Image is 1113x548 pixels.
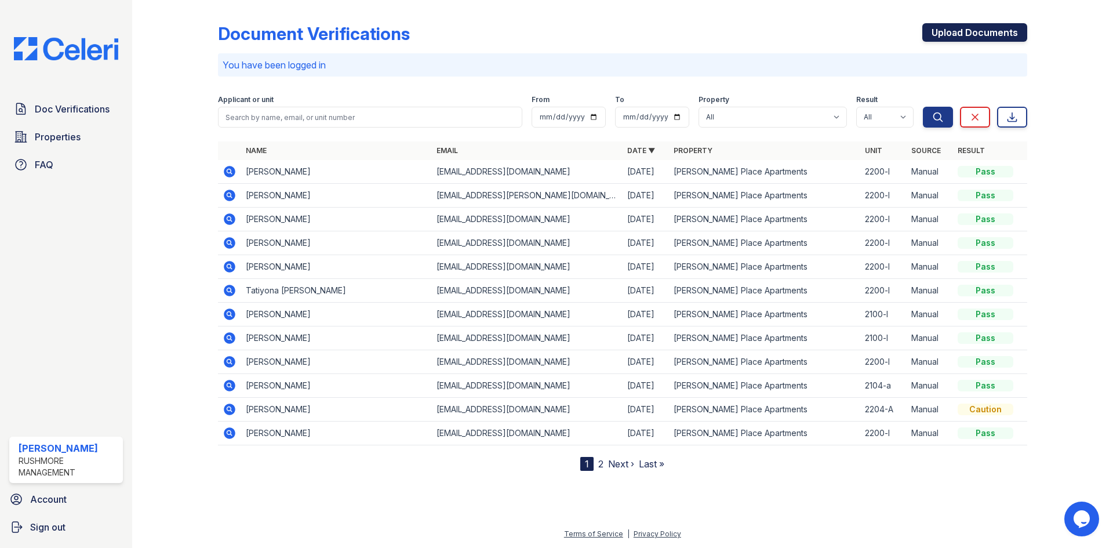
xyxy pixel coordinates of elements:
a: Unit [865,146,882,155]
td: [EMAIL_ADDRESS][DOMAIN_NAME] [432,279,623,303]
td: [EMAIL_ADDRESS][DOMAIN_NAME] [432,374,623,398]
a: Result [958,146,985,155]
td: [EMAIL_ADDRESS][DOMAIN_NAME] [432,208,623,231]
a: Name [246,146,267,155]
td: Tatiyona [PERSON_NAME] [241,279,432,303]
div: [PERSON_NAME] [19,441,118,455]
div: Pass [958,166,1013,177]
td: 2100-l [860,303,907,326]
td: [PERSON_NAME] [241,255,432,279]
td: [EMAIL_ADDRESS][DOMAIN_NAME] [432,422,623,445]
td: Manual [907,350,953,374]
label: To [615,95,624,104]
label: Property [699,95,729,104]
a: Upload Documents [922,23,1027,42]
td: Manual [907,374,953,398]
a: Sign out [5,516,128,539]
td: [DATE] [623,184,669,208]
td: [PERSON_NAME] [241,374,432,398]
td: 2200-l [860,422,907,445]
td: [PERSON_NAME] [241,184,432,208]
td: [EMAIL_ADDRESS][DOMAIN_NAME] [432,350,623,374]
td: Manual [907,279,953,303]
div: Pass [958,427,1013,439]
td: [PERSON_NAME] Place Apartments [669,160,860,184]
td: [PERSON_NAME] Place Apartments [669,279,860,303]
label: From [532,95,550,104]
td: [PERSON_NAME] Place Apartments [669,184,860,208]
a: Source [911,146,941,155]
td: [EMAIL_ADDRESS][DOMAIN_NAME] [432,255,623,279]
td: 2200-l [860,184,907,208]
td: Manual [907,422,953,445]
td: [DATE] [623,279,669,303]
td: 2200-l [860,160,907,184]
a: Terms of Service [564,529,623,538]
label: Result [856,95,878,104]
td: 2100-l [860,326,907,350]
td: Manual [907,398,953,422]
div: Caution [958,404,1013,415]
div: Document Verifications [218,23,410,44]
div: Pass [958,356,1013,368]
div: Pass [958,213,1013,225]
iframe: chat widget [1064,502,1101,536]
td: [PERSON_NAME] [241,350,432,374]
p: You have been logged in [223,58,1023,72]
td: Manual [907,326,953,350]
td: [PERSON_NAME] [241,160,432,184]
td: Manual [907,255,953,279]
input: Search by name, email, or unit number [218,107,522,128]
div: Pass [958,237,1013,249]
td: [DATE] [623,422,669,445]
a: Date ▼ [627,146,655,155]
td: [DATE] [623,303,669,326]
td: [PERSON_NAME] Place Apartments [669,255,860,279]
td: [PERSON_NAME] Place Apartments [669,398,860,422]
span: Sign out [30,520,66,534]
td: [PERSON_NAME] [241,398,432,422]
span: Account [30,492,67,506]
td: [PERSON_NAME] [241,303,432,326]
td: Manual [907,160,953,184]
td: [DATE] [623,208,669,231]
a: Doc Verifications [9,97,123,121]
td: [PERSON_NAME] Place Apartments [669,303,860,326]
td: [DATE] [623,160,669,184]
td: [DATE] [623,326,669,350]
td: [DATE] [623,231,669,255]
td: Manual [907,303,953,326]
div: Pass [958,261,1013,273]
a: 2 [598,458,603,470]
td: [DATE] [623,398,669,422]
td: Manual [907,184,953,208]
td: 2200-l [860,208,907,231]
a: Next › [608,458,634,470]
img: CE_Logo_Blue-a8612792a0a2168367f1c8372b55b34899dd931a85d93a1a3d3e32e68fde9ad4.png [5,37,128,60]
td: [EMAIL_ADDRESS][DOMAIN_NAME] [432,398,623,422]
td: [EMAIL_ADDRESS][DOMAIN_NAME] [432,160,623,184]
a: Properties [9,125,123,148]
td: [EMAIL_ADDRESS][DOMAIN_NAME] [432,303,623,326]
td: 2104-a [860,374,907,398]
td: 2204-A [860,398,907,422]
td: [EMAIL_ADDRESS][DOMAIN_NAME] [432,326,623,350]
td: [PERSON_NAME] Place Apartments [669,231,860,255]
td: [DATE] [623,255,669,279]
td: 2200-l [860,231,907,255]
td: [PERSON_NAME] Place Apartments [669,422,860,445]
a: Property [674,146,712,155]
div: 1 [580,457,594,471]
div: Pass [958,380,1013,391]
td: 2200-l [860,255,907,279]
td: [EMAIL_ADDRESS][DOMAIN_NAME] [432,231,623,255]
span: Properties [35,130,81,144]
a: FAQ [9,153,123,176]
a: Email [437,146,458,155]
td: [PERSON_NAME] [241,208,432,231]
td: [PERSON_NAME] [241,326,432,350]
td: 2200-l [860,350,907,374]
a: Last » [639,458,664,470]
td: [PERSON_NAME] Place Apartments [669,350,860,374]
